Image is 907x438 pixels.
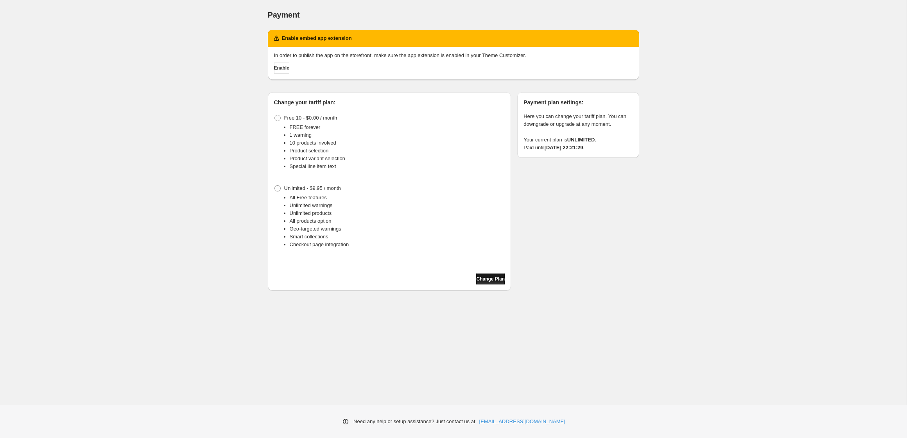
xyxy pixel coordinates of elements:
li: Checkout page integration [290,241,505,248]
span: Unlimited - $9.95 / month [284,185,341,191]
strong: [DATE] 22:21:29 [545,145,583,150]
li: All Free features [290,194,505,202]
h2: Payment plan settings: [523,98,633,106]
li: Geo-targeted warnings [290,225,505,233]
li: 1 warning [290,131,505,139]
li: Unlimited warnings [290,202,505,209]
span: Enable [274,65,289,71]
li: Product variant selection [290,155,505,163]
button: Enable [274,63,289,73]
li: FREE forever [290,123,505,131]
button: Change Plan [476,274,505,284]
p: Here you can change your tariff plan. You can downgrade or upgrade at any moment. [523,113,633,128]
h2: Enable embed app extension [282,34,352,42]
span: Payment [268,11,300,19]
span: Free 10 - $0.00 / month [284,115,337,121]
li: Unlimited products [290,209,505,217]
li: Smart collections [290,233,505,241]
span: Change Plan [476,276,505,282]
strong: UNLIMITED [567,137,595,143]
p: Paid until . [523,144,633,152]
li: All products option [290,217,505,225]
h2: Change your tariff plan: [274,98,505,106]
li: Product selection [290,147,505,155]
li: 10 products involved [290,139,505,147]
p: In order to publish the app on the storefront, make sure the app extension is enabled in your The... [274,52,633,59]
p: Your current plan is . [523,136,633,144]
a: [EMAIL_ADDRESS][DOMAIN_NAME] [479,418,565,425]
li: Special line item text [290,163,505,170]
